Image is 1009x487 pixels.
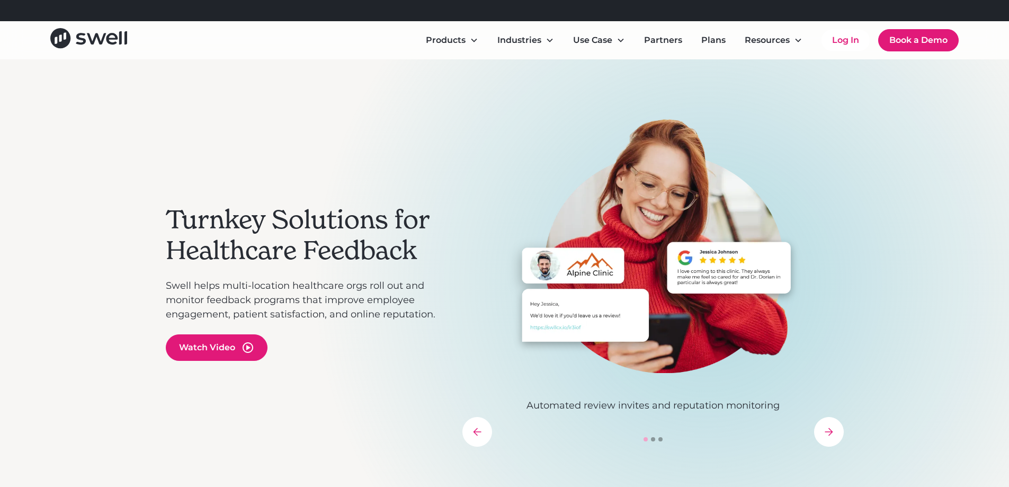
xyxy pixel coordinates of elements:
[462,119,844,447] div: carousel
[497,34,541,47] div: Industries
[462,119,844,413] div: 1 of 3
[179,341,235,354] div: Watch Video
[417,30,487,51] div: Products
[462,417,492,447] div: previous slide
[878,29,959,51] a: Book a Demo
[644,437,648,441] div: Show slide 1 of 3
[636,30,691,51] a: Partners
[489,30,562,51] div: Industries
[426,34,466,47] div: Products
[814,417,844,447] div: next slide
[573,34,612,47] div: Use Case
[693,30,734,51] a: Plans
[166,205,452,265] h2: Turnkey Solutions for Healthcare Feedback
[736,30,811,51] div: Resources
[658,437,663,441] div: Show slide 3 of 3
[166,279,452,322] p: Swell helps multi-location healthcare orgs roll out and monitor feedback programs that improve em...
[745,34,790,47] div: Resources
[166,334,267,361] a: open lightbox
[651,437,655,441] div: Show slide 2 of 3
[822,30,870,51] a: Log In
[50,28,127,52] a: home
[565,30,633,51] div: Use Case
[462,399,844,413] p: Automated review invites and reputation monitoring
